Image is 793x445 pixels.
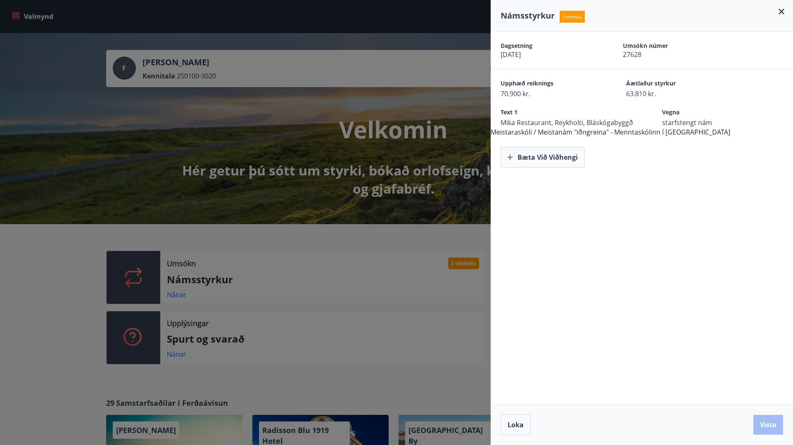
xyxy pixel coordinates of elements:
[623,50,716,59] span: 27628
[501,79,597,89] span: Upphæð reiknings
[491,32,793,168] div: Meistaraskóli / Meistanám "iðngreina" - Menntaskólinn í [GEOGRAPHIC_DATA]
[560,11,585,23] span: Í vinnslu
[501,108,633,118] span: Text 1
[501,10,555,21] span: Námsstyrkur
[501,50,594,59] span: [DATE]
[501,42,594,50] span: Dagsetning
[626,79,723,89] span: Áætlaður styrkur
[501,414,531,435] button: Loka
[501,147,585,168] button: Bæta við viðhengi
[501,118,633,127] span: Mika Restaurant, Reykholti, Bláskógabyggð
[508,420,524,429] span: Loka
[662,108,759,118] span: Vegna
[501,89,597,98] span: 70.900 kr.
[623,42,716,50] span: Umsókn númer
[626,89,723,98] span: 63.810 kr.
[662,118,759,127] span: starfstengt nám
